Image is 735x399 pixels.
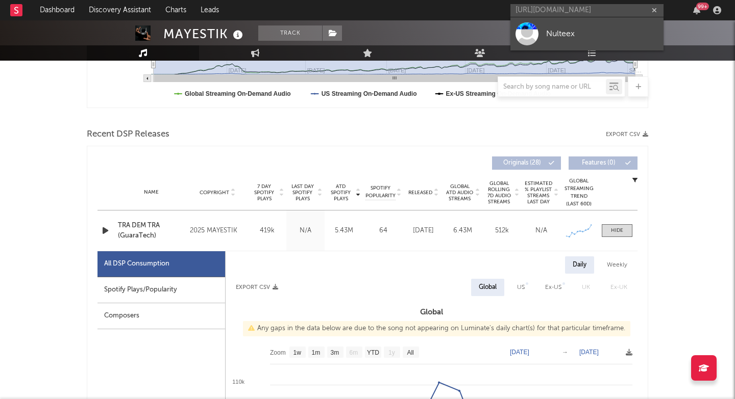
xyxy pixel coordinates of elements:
[200,190,229,196] span: Copyright
[599,256,635,274] div: Weekly
[565,256,594,274] div: Daily
[546,28,658,40] div: Nulteex
[510,349,529,356] text: [DATE]
[97,303,225,329] div: Composers
[289,183,316,202] span: Last Day Spotify Plays
[104,258,169,270] div: All DSP Consumption
[569,156,638,170] button: Features(0)
[517,281,525,294] div: US
[498,83,606,91] input: Search by song name or URL
[97,251,225,277] div: All DSP Consumption
[118,221,185,241] a: TRA DEM TRA (GuaraTech)
[693,6,700,14] button: 99+
[251,183,278,202] span: 7 Day Spotify Plays
[236,284,278,290] button: Export CSV
[406,226,440,236] div: [DATE]
[388,349,395,356] text: 1y
[563,177,594,208] div: Global Streaming Trend (Last 60D)
[545,281,561,294] div: Ex-US
[696,3,709,10] div: 99 +
[499,160,546,166] span: Originals ( 28 )
[485,180,513,205] span: Global Rolling 7D Audio Streams
[327,226,360,236] div: 5.43M
[312,349,321,356] text: 1m
[232,379,244,385] text: 110k
[629,67,642,73] text: Se…
[251,226,284,236] div: 419k
[118,189,185,196] div: Name
[350,349,358,356] text: 6m
[365,184,396,200] span: Spotify Popularity
[163,25,246,42] div: MAYESTIK
[243,321,630,336] div: Any gaps in the data below are due to the song not appearing on Luminate's daily chart(s) for tha...
[510,4,664,17] input: Search for artists
[270,349,286,356] text: Zoom
[524,180,552,205] span: Estimated % Playlist Streams Last Day
[190,225,246,237] div: 2025 MAYESTIK
[367,349,379,356] text: YTD
[579,349,599,356] text: [DATE]
[293,349,302,356] text: 1w
[289,226,322,236] div: N/A
[407,349,413,356] text: All
[575,160,622,166] span: Features ( 0 )
[562,349,568,356] text: →
[606,131,648,138] button: Export CSV
[331,349,339,356] text: 3m
[97,277,225,303] div: Spotify Plays/Popularity
[446,226,480,236] div: 6.43M
[408,190,432,196] span: Released
[524,226,558,236] div: N/A
[510,17,664,50] a: Nulteex
[226,306,638,318] h3: Global
[485,226,519,236] div: 512k
[87,128,169,141] span: Recent DSP Releases
[492,156,561,170] button: Originals(28)
[327,183,354,202] span: ATD Spotify Plays
[365,226,401,236] div: 64
[446,183,474,202] span: Global ATD Audio Streams
[258,25,322,41] button: Track
[479,281,497,294] div: Global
